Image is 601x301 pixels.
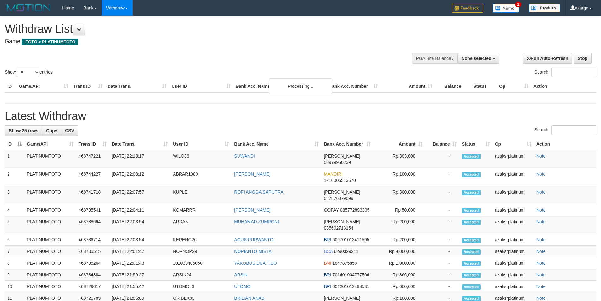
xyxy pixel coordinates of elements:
a: Note [536,219,546,224]
th: Date Trans. [105,81,169,92]
td: azaksrplatinum [492,281,534,292]
td: WILO86 [170,150,232,168]
td: Rp 50,000 [373,204,425,216]
td: PLATINUMTOTO [24,281,76,292]
select: Showentries [16,68,39,77]
td: - [425,246,459,257]
label: Show entries [5,68,53,77]
td: - [425,257,459,269]
span: BRI [324,272,331,277]
img: Feedback.jpg [452,4,483,13]
th: Bank Acc. Name: activate to sort column ascending [232,138,321,150]
td: [DATE] 22:01:43 [109,257,170,269]
span: Accepted [462,220,481,225]
td: KERENG26 [170,234,232,246]
th: Action [531,81,596,92]
th: Status: activate to sort column ascending [459,138,492,150]
td: Rp 300,000 [373,186,425,204]
td: 102030405060 [170,257,232,269]
td: PLATINUMTOTO [24,150,76,168]
span: BRI [324,237,331,242]
td: Rp 600,000 [373,281,425,292]
span: [PERSON_NAME] [324,190,360,195]
a: MUHAMAD ZUMRONI [234,219,279,224]
td: ARDANI [170,216,232,234]
td: PLATINUMTOTO [24,168,76,186]
td: 468738541 [76,204,109,216]
td: Rp 200,000 [373,234,425,246]
td: azaksrplatinum [492,234,534,246]
a: NOPIANTO MISTA [234,249,272,254]
div: PGA Site Balance / [412,53,457,64]
td: [DATE] 21:59:27 [109,269,170,281]
td: 2 [5,168,24,186]
td: Rp 303,000 [373,150,425,168]
span: None selected [462,56,492,61]
img: panduan.png [529,4,560,12]
span: BCA [324,249,333,254]
td: KUPLE [170,186,232,204]
span: Accepted [462,208,481,213]
td: 5 [5,216,24,234]
td: ARSIN24 [170,269,232,281]
a: Note [536,272,546,277]
h4: Game: [5,39,394,45]
td: [DATE] 21:55:42 [109,281,170,292]
a: Note [536,249,546,254]
a: Show 25 rows [5,125,42,136]
td: PLATINUMTOTO [24,186,76,204]
button: None selected [457,53,499,64]
td: 468735264 [76,257,109,269]
td: - [425,216,459,234]
span: Accepted [462,172,481,177]
span: Accepted [462,238,481,243]
th: Game/API [16,81,71,92]
td: NOPNOP29 [170,246,232,257]
th: Bank Acc. Name [233,81,327,92]
th: Op: activate to sort column ascending [492,138,534,150]
td: azaksrplatinum [492,269,534,281]
td: [DATE] 22:13:17 [109,150,170,168]
span: Copy 085602713154 to clipboard [324,226,353,231]
th: Amount [380,81,435,92]
td: PLATINUMTOTO [24,234,76,246]
span: ITOTO > PLATINUMTOTO [22,39,78,45]
td: 7 [5,246,24,257]
span: Copy 085772893305 to clipboard [340,208,369,213]
a: Note [536,237,546,242]
td: PLATINUMTOTO [24,204,76,216]
a: Note [536,284,546,289]
a: CSV [61,125,78,136]
td: - [425,150,459,168]
th: Bank Acc. Number: activate to sort column ascending [321,138,373,150]
td: - [425,204,459,216]
td: [DATE] 22:01:47 [109,246,170,257]
td: Rp 100,000 [373,168,425,186]
span: 1 [515,2,521,7]
td: 468736714 [76,234,109,246]
span: Copy 087876079099 to clipboard [324,196,353,201]
td: Rp 4,000,000 [373,246,425,257]
th: Trans ID: activate to sort column ascending [76,138,109,150]
td: 468738694 [76,216,109,234]
th: User ID [169,81,233,92]
td: 468729617 [76,281,109,292]
span: BRI [324,284,331,289]
span: [PERSON_NAME] [324,154,360,159]
a: AGUS PURWANTO [234,237,273,242]
td: 1 [5,150,24,168]
th: Op [497,81,531,92]
a: UTOMO [234,284,250,289]
td: Rp 1,000,000 [373,257,425,269]
label: Search: [534,68,596,77]
td: 468735515 [76,246,109,257]
span: Copy 600701013411505 to clipboard [333,237,369,242]
th: Balance: activate to sort column ascending [425,138,459,150]
td: azaksrplatinum [492,216,534,234]
td: - [425,281,459,292]
span: Copy 1847875858 to clipboard [333,261,357,266]
th: Bank Acc. Number [326,81,380,92]
td: azaksrplatinum [492,150,534,168]
td: 468747221 [76,150,109,168]
span: Copy 6290329211 to clipboard [334,249,358,254]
